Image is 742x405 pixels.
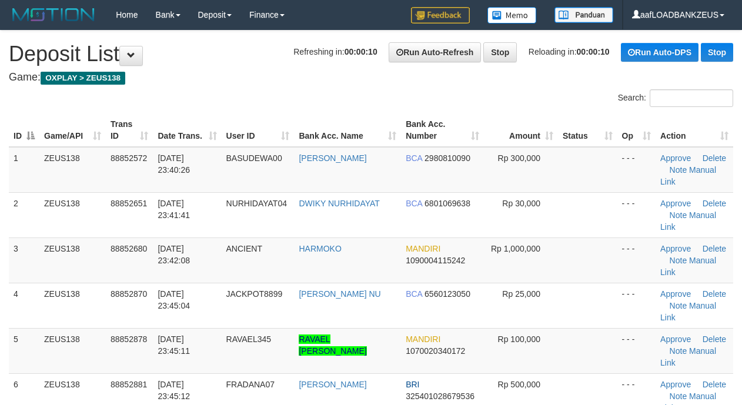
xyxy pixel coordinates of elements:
[670,256,687,265] a: Note
[670,210,687,220] a: Note
[660,244,691,253] a: Approve
[226,153,282,163] span: BASUDEWA00
[703,334,726,344] a: Delete
[406,334,440,344] span: MANDIRI
[502,289,540,299] span: Rp 25,000
[158,199,190,220] span: [DATE] 23:41:41
[9,283,39,328] td: 4
[9,237,39,283] td: 3
[703,199,726,208] a: Delete
[226,289,283,299] span: JACKPOT8899
[660,346,716,367] a: Manual Link
[670,301,687,310] a: Note
[9,6,98,24] img: MOTION_logo.png
[153,113,221,147] th: Date Trans.: activate to sort column ascending
[617,192,656,237] td: - - -
[111,244,147,253] span: 88852680
[299,153,366,163] a: [PERSON_NAME]
[660,199,691,208] a: Approve
[226,380,275,389] span: FRADANA07
[703,289,726,299] a: Delete
[498,334,540,344] span: Rp 100,000
[660,380,691,389] a: Approve
[498,153,540,163] span: Rp 300,000
[618,89,733,107] label: Search:
[660,289,691,299] a: Approve
[389,42,481,62] a: Run Auto-Refresh
[425,199,470,208] span: Copy 6801069638 to clipboard
[483,42,517,62] a: Stop
[484,113,558,147] th: Amount: activate to sort column ascending
[226,199,287,208] span: NURHIDAYAT04
[39,237,106,283] td: ZEUS138
[406,244,440,253] span: MANDIRI
[39,283,106,328] td: ZEUS138
[660,165,716,186] a: Manual Link
[293,47,377,56] span: Refreshing in:
[41,72,125,85] span: OXPLAY > ZEUS138
[39,113,106,147] th: Game/API: activate to sort column ascending
[158,380,190,401] span: [DATE] 23:45:12
[401,113,484,147] th: Bank Acc. Number: activate to sort column ascending
[406,256,465,265] span: Copy 1090004115242 to clipboard
[39,328,106,373] td: ZEUS138
[617,328,656,373] td: - - -
[670,165,687,175] a: Note
[617,147,656,193] td: - - -
[158,334,190,356] span: [DATE] 23:45:11
[111,199,147,208] span: 88852651
[670,346,687,356] a: Note
[111,380,147,389] span: 88852881
[650,89,733,107] input: Search:
[299,380,366,389] a: [PERSON_NAME]
[345,47,377,56] strong: 00:00:10
[670,391,687,401] a: Note
[425,153,470,163] span: Copy 2980810090 to clipboard
[487,7,537,24] img: Button%20Memo.svg
[406,346,465,356] span: Copy 1070020340172 to clipboard
[9,192,39,237] td: 2
[703,244,726,253] a: Delete
[660,334,691,344] a: Approve
[502,199,540,208] span: Rp 30,000
[111,153,147,163] span: 88852572
[406,153,422,163] span: BCA
[39,147,106,193] td: ZEUS138
[660,153,691,163] a: Approve
[617,237,656,283] td: - - -
[406,391,474,401] span: Copy 325401028679536 to clipboard
[406,199,422,208] span: BCA
[529,47,610,56] span: Reloading in:
[660,256,716,277] a: Manual Link
[299,334,366,356] a: RAVAEL [PERSON_NAME]
[9,113,39,147] th: ID: activate to sort column descending
[226,244,262,253] span: ANCIENT
[158,153,190,175] span: [DATE] 23:40:26
[106,113,153,147] th: Trans ID: activate to sort column ascending
[621,43,698,62] a: Run Auto-DPS
[406,380,419,389] span: BRI
[617,283,656,328] td: - - -
[226,334,272,344] span: RAVAEL345
[39,192,106,237] td: ZEUS138
[299,244,341,253] a: HARMOKO
[222,113,295,147] th: User ID: activate to sort column ascending
[111,334,147,344] span: 88852878
[9,42,733,66] h1: Deposit List
[9,72,733,83] h4: Game:
[701,43,733,62] a: Stop
[425,289,470,299] span: Copy 6560123050 to clipboard
[558,113,617,147] th: Status: activate to sort column ascending
[498,380,540,389] span: Rp 500,000
[294,113,401,147] th: Bank Acc. Name: activate to sort column ascending
[703,380,726,389] a: Delete
[299,199,379,208] a: DWIKY NURHIDAYAT
[299,289,380,299] a: [PERSON_NAME] NU
[411,7,470,24] img: Feedback.jpg
[656,113,733,147] th: Action: activate to sort column ascending
[9,328,39,373] td: 5
[158,244,190,265] span: [DATE] 23:42:08
[660,301,716,322] a: Manual Link
[158,289,190,310] span: [DATE] 23:45:04
[617,113,656,147] th: Op: activate to sort column ascending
